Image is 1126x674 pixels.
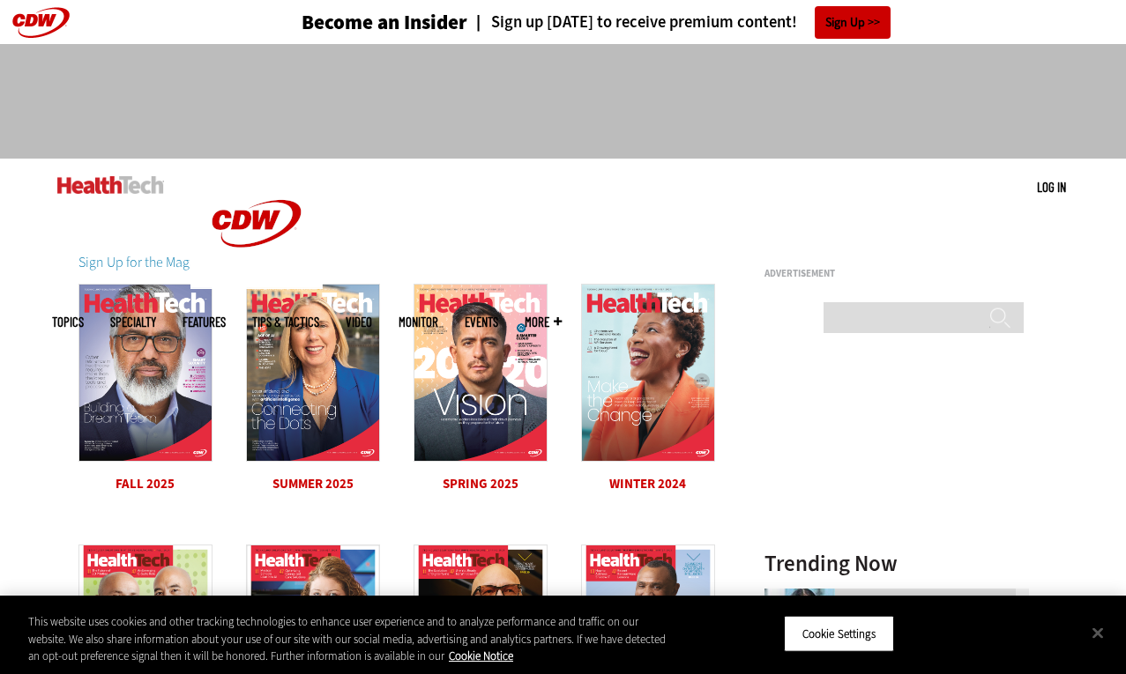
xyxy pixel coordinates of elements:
[449,648,513,663] a: More information about your privacy
[581,284,715,462] img: HLTECH_Q424_C1_Cover.jpg
[525,315,562,329] span: More
[465,315,498,329] a: Events
[246,284,380,462] img: HLTECH_Q225_C1.jpg
[242,62,884,141] iframe: advertisement
[1037,179,1066,195] a: Log in
[52,315,84,329] span: Topics
[183,315,226,329] a: Features
[346,315,372,329] a: Video
[190,159,323,289] img: Home
[609,475,686,493] a: Winter 2024
[110,315,156,329] span: Specialty
[414,284,548,462] img: HLTECH_Q125_C1_Cover.jpg
[235,12,467,33] a: Become an Insider
[302,12,467,33] h3: Become an Insider
[784,615,894,652] button: Cookie Settings
[764,552,1029,574] h3: Trending Now
[764,589,835,659] img: Doctor using phone to dictate to tablet
[1078,613,1117,652] button: Close
[252,315,319,329] a: Tips & Tactics
[57,176,164,194] img: Home
[190,275,323,293] a: CDW
[764,285,1029,506] iframe: advertisement
[1037,178,1066,196] div: User menu
[399,315,438,329] a: MonITor
[116,475,175,493] a: Fall 2025
[78,284,213,462] img: HTQ325_C1.jpg
[272,475,354,493] a: Summer 2025
[443,475,518,493] a: Spring 2025
[28,613,675,665] div: This website uses cookies and other tracking technologies to enhance user experience and to analy...
[815,6,891,39] a: Sign Up
[467,14,797,31] a: Sign up [DATE] to receive premium content!
[764,589,844,603] a: Doctor using phone to dictate to tablet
